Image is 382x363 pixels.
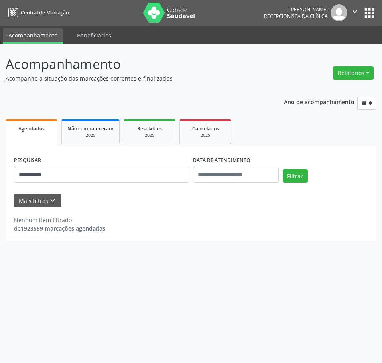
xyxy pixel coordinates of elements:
[283,169,308,183] button: Filtrar
[264,6,328,13] div: [PERSON_NAME]
[6,6,69,19] a: Central de Marcação
[21,9,69,16] span: Central de Marcação
[137,125,162,132] span: Resolvidos
[185,132,225,138] div: 2025
[71,28,117,42] a: Beneficiários
[333,66,374,80] button: Relatórios
[6,74,265,83] p: Acompanhe a situação das marcações correntes e finalizadas
[48,196,57,205] i: keyboard_arrow_down
[6,54,265,74] p: Acompanhamento
[284,97,354,107] p: Ano de acompanhamento
[21,225,105,232] strong: 1923559 marcações agendadas
[192,125,219,132] span: Cancelados
[67,132,114,138] div: 2025
[3,28,63,44] a: Acompanhamento
[130,132,169,138] div: 2025
[14,154,41,167] label: PESQUISAR
[264,13,328,20] span: Recepcionista da clínica
[193,154,250,167] label: DATA DE ATENDIMENTO
[362,6,376,20] button: apps
[14,194,61,208] button: Mais filtroskeyboard_arrow_down
[347,4,362,21] button: 
[14,224,105,233] div: de
[18,125,45,132] span: Agendados
[67,125,114,132] span: Não compareceram
[350,7,359,16] i: 
[331,4,347,21] img: img
[14,216,105,224] div: Nenhum item filtrado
